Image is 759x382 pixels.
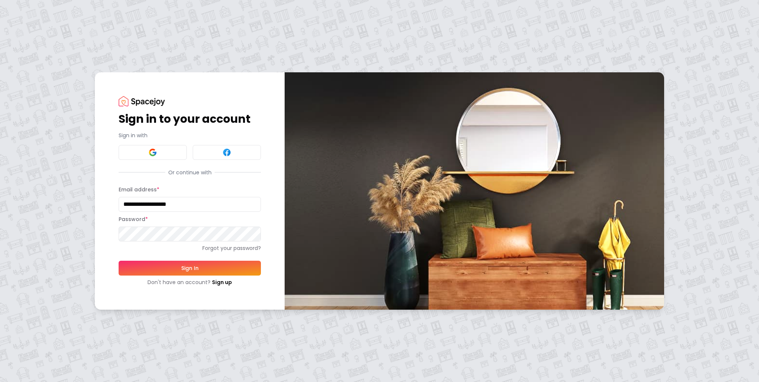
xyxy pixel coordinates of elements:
label: Email address [119,186,159,193]
label: Password [119,215,148,223]
a: Forgot your password? [119,244,261,252]
img: Facebook signin [222,148,231,157]
div: Don't have an account? [119,279,261,286]
p: Sign in with [119,132,261,139]
button: Sign In [119,261,261,276]
img: Google signin [148,148,157,157]
a: Sign up [212,279,232,286]
img: banner [285,72,664,309]
img: Spacejoy Logo [119,96,165,106]
span: Or continue with [165,169,215,176]
h1: Sign in to your account [119,112,261,126]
